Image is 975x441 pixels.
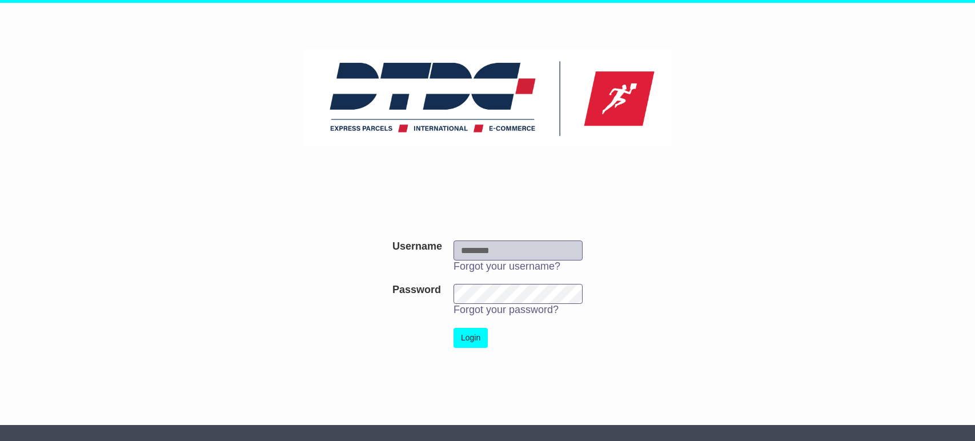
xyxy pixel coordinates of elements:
[454,260,560,272] a: Forgot your username?
[392,240,442,253] label: Username
[304,49,672,146] img: DTDC Australia
[454,328,488,348] button: Login
[392,284,441,296] label: Password
[454,304,559,315] a: Forgot your password?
